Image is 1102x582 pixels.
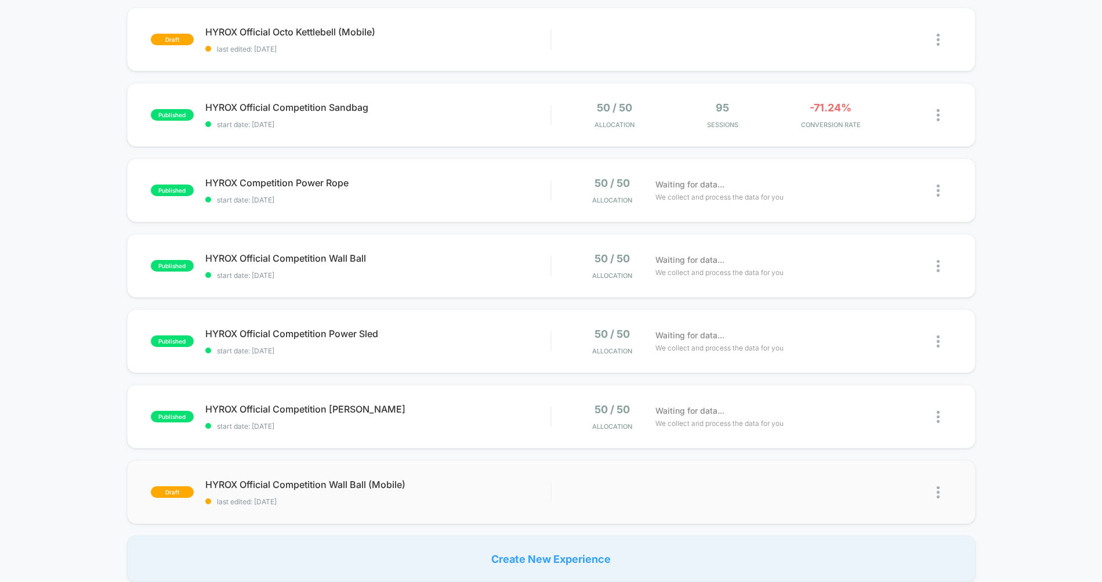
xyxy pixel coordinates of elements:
[205,120,551,129] span: start date: [DATE]
[594,177,630,189] span: 50 / 50
[592,196,632,204] span: Allocation
[397,295,423,308] div: Current time
[594,403,630,415] span: 50 / 50
[9,276,556,287] input: Seek
[205,45,551,53] span: last edited: [DATE]
[205,403,551,415] span: HYROX Official Competition [PERSON_NAME]
[594,328,630,340] span: 50 / 50
[205,497,551,506] span: last edited: [DATE]
[205,177,551,189] span: HYROX Competition Power Rope
[655,267,784,278] span: We collect and process the data for you
[780,121,882,129] span: CONVERSION RATE
[937,185,940,197] img: close
[127,536,976,582] div: Create New Experience
[655,191,784,203] span: We collect and process the data for you
[267,144,295,172] button: Play, NEW DEMO 2025-VEED.mp4
[592,347,632,355] span: Allocation
[655,404,724,417] span: Waiting for data...
[655,178,724,191] span: Waiting for data...
[655,254,724,266] span: Waiting for data...
[655,329,724,342] span: Waiting for data...
[151,486,194,498] span: draft
[6,292,24,310] button: Play, NEW DEMO 2025-VEED.mp4
[151,260,194,272] span: published
[205,328,551,339] span: HYROX Official Competition Power Sled
[937,34,940,46] img: close
[205,196,551,204] span: start date: [DATE]
[478,296,513,307] input: Volume
[937,335,940,348] img: close
[671,121,774,129] span: Sessions
[205,26,551,38] span: HYROX Official Octo Kettlebell (Mobile)
[716,102,729,114] span: 95
[205,102,551,113] span: HYROX Official Competition Sandbag
[655,342,784,353] span: We collect and process the data for you
[810,102,851,114] span: -71.24%
[205,346,551,355] span: start date: [DATE]
[151,109,194,121] span: published
[425,295,456,308] div: Duration
[592,272,632,280] span: Allocation
[594,121,635,129] span: Allocation
[592,422,632,431] span: Allocation
[205,252,551,264] span: HYROX Official Competition Wall Ball
[594,252,630,265] span: 50 / 50
[655,418,784,429] span: We collect and process the data for you
[937,260,940,272] img: close
[937,486,940,498] img: close
[151,34,194,45] span: draft
[205,422,551,431] span: start date: [DATE]
[597,102,632,114] span: 50 / 50
[151,411,194,422] span: published
[151,335,194,347] span: published
[205,479,551,490] span: HYROX Official Competition Wall Ball (Mobile)
[151,185,194,196] span: published
[937,411,940,423] img: close
[205,271,551,280] span: start date: [DATE]
[937,109,940,121] img: close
